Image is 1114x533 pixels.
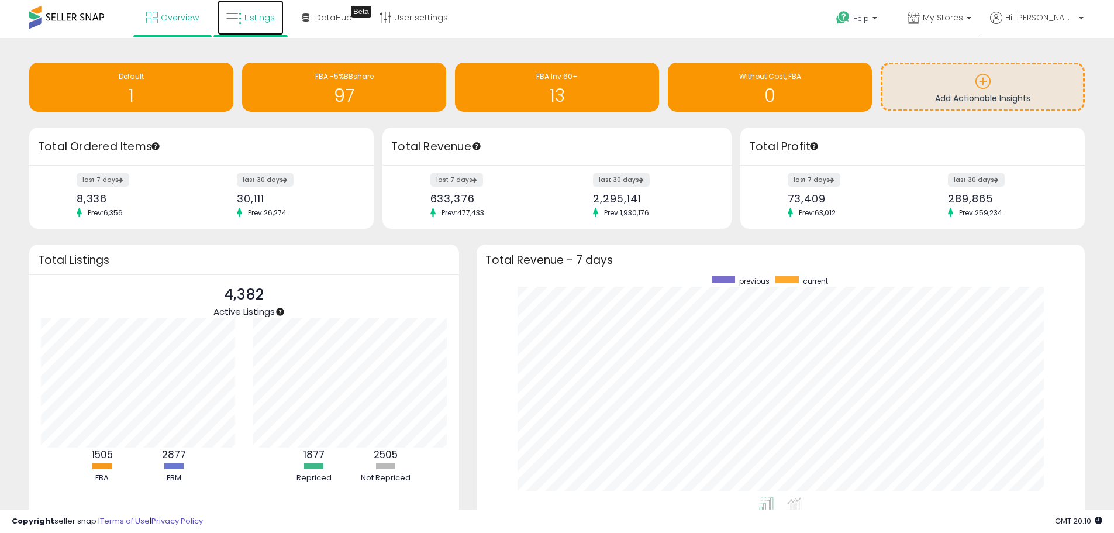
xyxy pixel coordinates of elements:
h1: 97 [248,86,440,105]
label: last 7 days [430,173,483,187]
label: last 30 days [237,173,294,187]
b: 1505 [92,448,113,462]
span: Add Actionable Insights [935,92,1030,104]
div: 2,295,141 [593,192,711,205]
div: FBM [139,473,209,484]
h3: Total Revenue - 7 days [485,256,1076,264]
div: 73,409 [788,192,904,205]
h3: Total Revenue [391,139,723,155]
div: seller snap | | [12,516,203,527]
a: Help [827,2,889,38]
span: previous [739,276,770,286]
span: Help [853,13,869,23]
div: Repriced [279,473,349,484]
span: Without Cost, FBA [739,71,801,81]
div: Tooltip anchor [351,6,371,18]
h1: 0 [674,86,866,105]
p: 4,382 [213,284,275,306]
span: current [803,276,828,286]
h3: Total Ordered Items [38,139,365,155]
span: Overview [161,12,199,23]
a: Terms of Use [100,515,150,527]
label: last 7 days [788,173,840,187]
span: My Stores [923,12,963,23]
h3: Total Profit [749,139,1076,155]
h3: Total Listings [38,256,450,264]
a: Without Cost, FBA 0 [668,63,872,112]
label: last 7 days [77,173,129,187]
a: Privacy Policy [151,515,203,527]
span: DataHub [315,12,352,23]
span: Listings [244,12,275,23]
div: FBA [67,473,137,484]
div: 289,865 [948,192,1064,205]
div: 633,376 [430,192,549,205]
a: Add Actionable Insights [882,64,1083,109]
span: FBA Inv 60+ [536,71,578,81]
a: Default 1 [29,63,233,112]
a: FBA -5%BBshare 97 [242,63,446,112]
div: 30,111 [237,192,353,205]
div: Tooltip anchor [809,141,819,152]
div: Tooltip anchor [275,307,285,317]
span: Prev: 1,930,176 [598,208,655,218]
div: 8,336 [77,192,193,205]
span: Hi [PERSON_NAME] [1005,12,1075,23]
b: 1877 [303,448,325,462]
span: Prev: 477,433 [436,208,490,218]
label: last 30 days [593,173,650,187]
b: 2505 [374,448,398,462]
h1: 13 [461,86,653,105]
label: last 30 days [948,173,1005,187]
span: Prev: 26,274 [242,208,292,218]
span: 2025-10-10 20:10 GMT [1055,515,1102,527]
span: Active Listings [213,305,275,318]
a: Hi [PERSON_NAME] [990,12,1084,38]
div: Tooltip anchor [471,141,482,152]
span: FBA -5%BBshare [315,71,374,81]
a: FBA Inv 60+ 13 [455,63,659,112]
div: Not Repriced [351,473,421,484]
span: Prev: 6,356 [82,208,129,218]
span: Default [119,71,144,81]
b: 2877 [162,448,186,462]
h1: 1 [35,86,227,105]
i: Get Help [836,11,850,25]
span: Prev: 259,234 [953,208,1008,218]
span: Prev: 63,012 [793,208,841,218]
div: Tooltip anchor [150,141,161,152]
strong: Copyright [12,515,54,527]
